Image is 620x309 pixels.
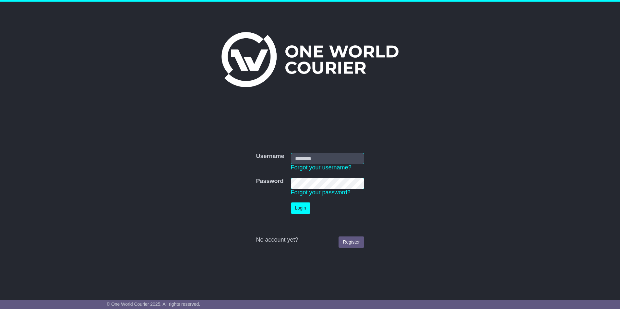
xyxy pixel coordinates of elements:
label: Password [256,178,283,185]
a: Forgot your password? [291,189,351,196]
label: Username [256,153,284,160]
span: © One World Courier 2025. All rights reserved. [107,302,200,307]
a: Register [339,236,364,248]
button: Login [291,202,310,214]
div: No account yet? [256,236,364,244]
img: One World [221,32,399,87]
a: Forgot your username? [291,164,352,171]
